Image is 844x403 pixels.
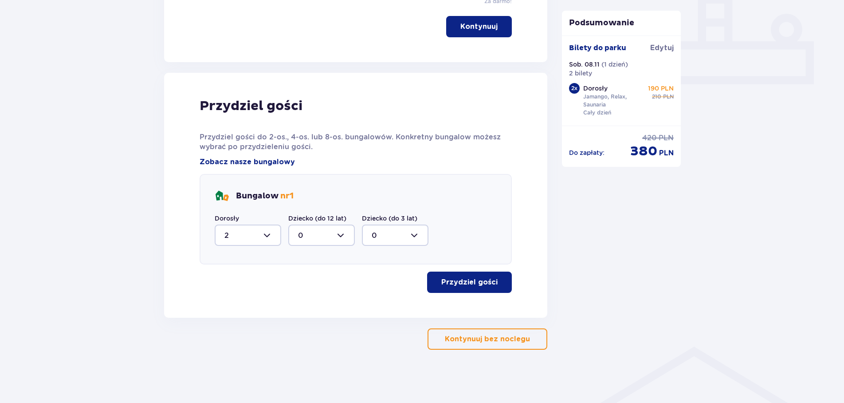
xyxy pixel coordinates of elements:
[583,93,644,109] p: Jamango, Relax, Saunaria
[569,60,600,69] p: Sob. 08.11
[215,214,239,223] label: Dorosły
[659,148,674,158] span: PLN
[601,60,628,69] p: ( 1 dzień )
[642,133,657,143] span: 420
[427,272,512,293] button: Przydziel gości
[659,133,674,143] span: PLN
[648,84,674,93] p: 190 PLN
[200,132,512,152] p: Przydziel gości do 2-os., 4-os. lub 8-os. bungalowów. Konkretny bungalow możesz wybrać po przydzi...
[288,214,346,223] label: Dziecko (do 12 lat)
[445,334,530,344] p: Kontynuuj bez noclegu
[569,43,626,53] p: Bilety do parku
[200,98,302,115] p: Przydziel gości
[562,18,681,28] p: Podsumowanie
[569,148,605,157] p: Do zapłaty :
[446,16,512,37] button: Kontynuuj
[583,109,611,117] p: Cały dzień
[663,93,674,101] span: PLN
[460,22,498,32] p: Kontynuuj
[650,43,674,53] span: Edytuj
[362,214,417,223] label: Dziecko (do 3 lat)
[569,69,592,78] p: 2 bilety
[215,189,229,203] img: bungalows Icon
[569,83,580,94] div: 2 x
[280,191,294,201] span: nr 1
[652,93,661,101] span: 210
[236,191,294,201] p: Bungalow
[630,143,657,160] span: 380
[583,84,608,93] p: Dorosły
[441,277,498,287] p: Przydziel gości
[428,328,547,350] button: Kontynuuj bez noclegu
[200,157,295,167] a: Zobacz nasze bungalowy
